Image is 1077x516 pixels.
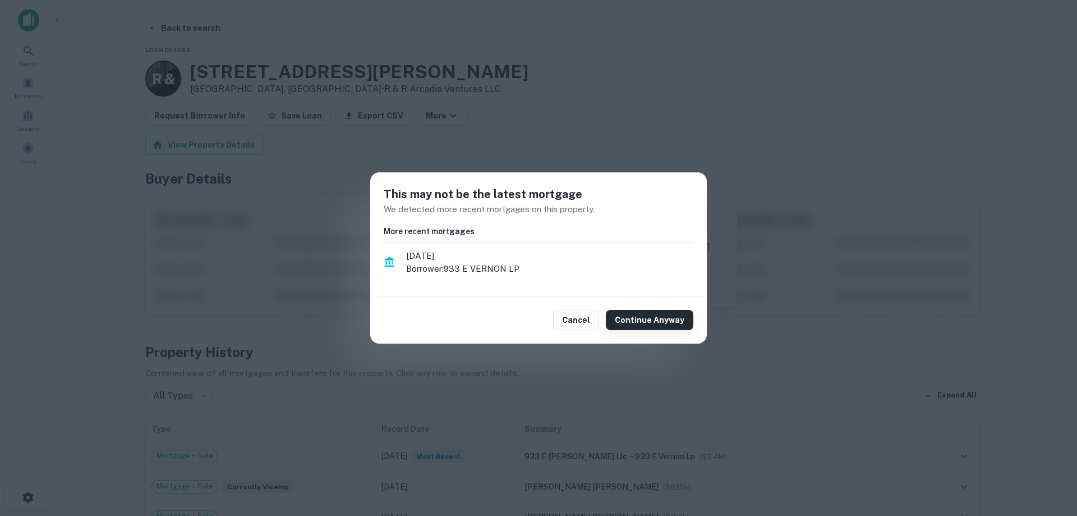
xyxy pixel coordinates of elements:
[384,203,693,216] p: We detected more recent mortgages on this property.
[406,249,693,263] span: [DATE]
[406,262,693,276] p: Borrower: 933 E VERNON LP
[606,310,693,330] button: Continue Anyway
[384,186,693,203] h5: This may not be the latest mortgage
[1021,426,1077,480] iframe: Chat Widget
[553,310,599,330] button: Cancel
[384,225,693,238] h6: More recent mortgages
